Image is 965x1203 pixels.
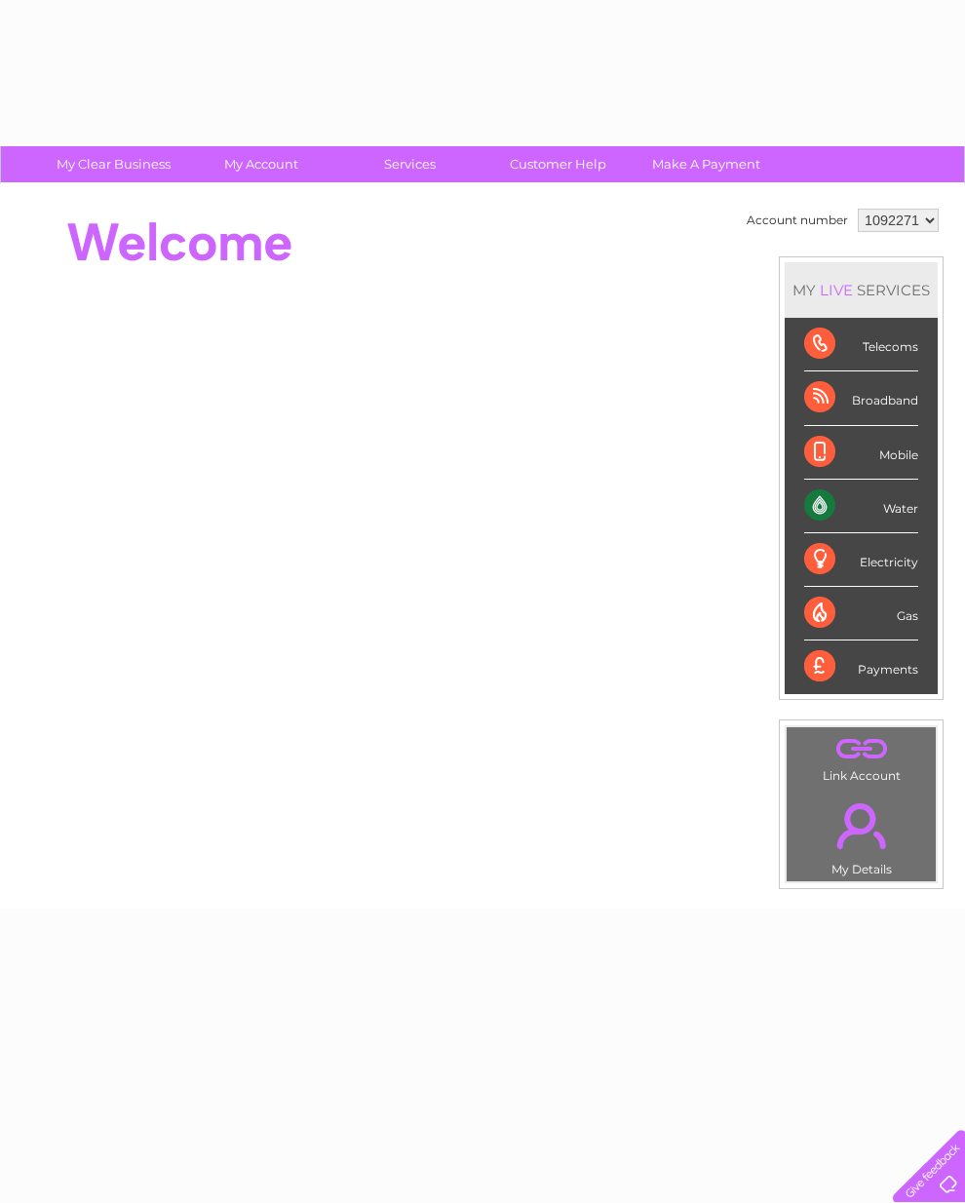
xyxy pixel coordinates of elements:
td: Link Account [786,726,937,788]
a: . [791,792,931,860]
td: My Details [786,787,937,882]
a: . [791,732,931,766]
div: Mobile [804,426,918,480]
div: Broadband [804,371,918,425]
a: My Clear Business [33,146,194,182]
a: Customer Help [478,146,638,182]
a: Services [329,146,490,182]
div: Telecoms [804,318,918,371]
div: Gas [804,587,918,640]
div: MY SERVICES [785,262,938,318]
div: Water [804,480,918,533]
td: Account number [742,204,853,237]
a: Make A Payment [626,146,787,182]
div: LIVE [816,281,857,299]
a: My Account [181,146,342,182]
div: Electricity [804,533,918,587]
div: Payments [804,640,918,693]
